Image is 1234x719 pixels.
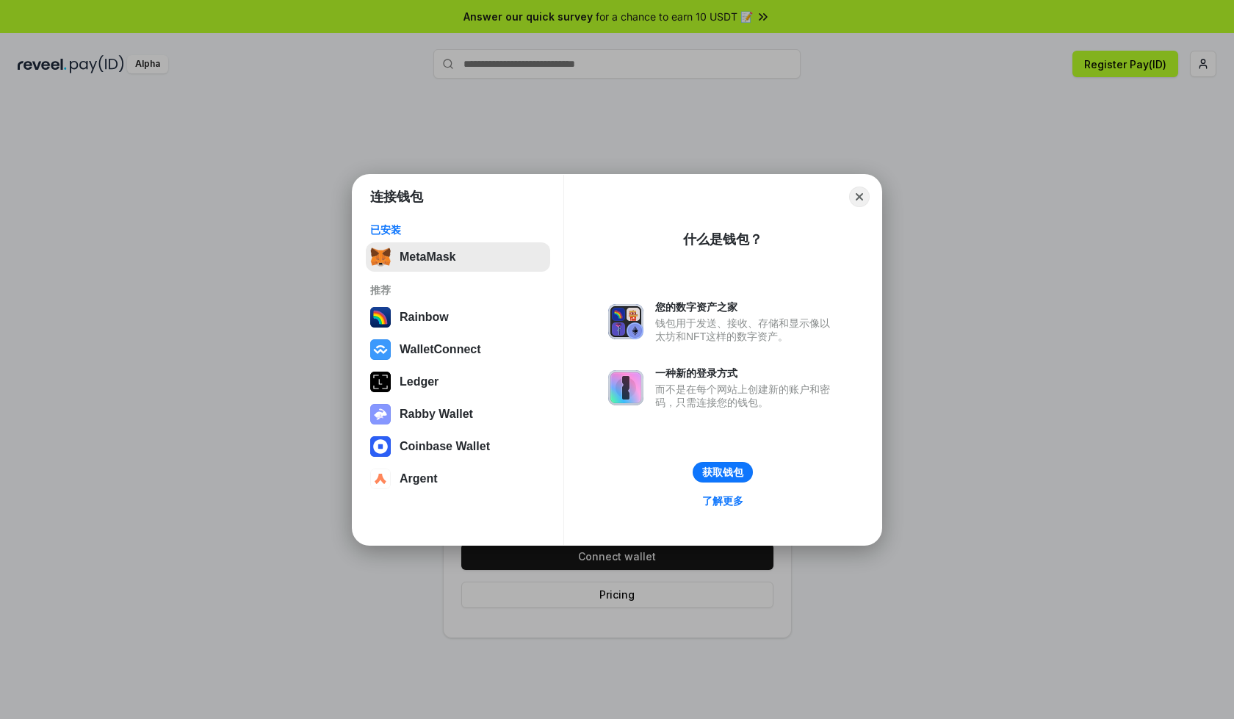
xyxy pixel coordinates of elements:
[655,366,837,380] div: 一种新的登录方式
[400,440,490,453] div: Coinbase Wallet
[370,339,391,360] img: svg+xml,%3Csvg%20width%3D%2228%22%20height%3D%2228%22%20viewBox%3D%220%200%2028%2028%22%20fill%3D...
[366,303,550,332] button: Rainbow
[370,283,546,297] div: 推荐
[693,491,752,510] a: 了解更多
[702,494,743,507] div: 了解更多
[366,367,550,397] button: Ledger
[370,247,391,267] img: svg+xml,%3Csvg%20fill%3D%22none%22%20height%3D%2233%22%20viewBox%3D%220%200%2035%2033%22%20width%...
[400,343,481,356] div: WalletConnect
[400,472,438,485] div: Argent
[702,466,743,479] div: 获取钱包
[370,436,391,457] img: svg+xml,%3Csvg%20width%3D%2228%22%20height%3D%2228%22%20viewBox%3D%220%200%2028%2028%22%20fill%3D...
[400,250,455,264] div: MetaMask
[370,404,391,424] img: svg+xml,%3Csvg%20xmlns%3D%22http%3A%2F%2Fwww.w3.org%2F2000%2Fsvg%22%20fill%3D%22none%22%20viewBox...
[608,304,643,339] img: svg+xml,%3Csvg%20xmlns%3D%22http%3A%2F%2Fwww.w3.org%2F2000%2Fsvg%22%20fill%3D%22none%22%20viewBox...
[366,400,550,429] button: Rabby Wallet
[400,375,439,389] div: Ledger
[366,464,550,494] button: Argent
[366,335,550,364] button: WalletConnect
[400,408,473,421] div: Rabby Wallet
[683,231,762,248] div: 什么是钱包？
[655,383,837,409] div: 而不是在每个网站上创建新的账户和密码，只需连接您的钱包。
[370,188,423,206] h1: 连接钱包
[370,372,391,392] img: svg+xml,%3Csvg%20xmlns%3D%22http%3A%2F%2Fwww.w3.org%2F2000%2Fsvg%22%20width%3D%2228%22%20height%3...
[655,300,837,314] div: 您的数字资产之家
[400,311,449,324] div: Rainbow
[370,307,391,328] img: svg+xml,%3Csvg%20width%3D%22120%22%20height%3D%22120%22%20viewBox%3D%220%200%20120%20120%22%20fil...
[849,187,870,207] button: Close
[370,469,391,489] img: svg+xml,%3Csvg%20width%3D%2228%22%20height%3D%2228%22%20viewBox%3D%220%200%2028%2028%22%20fill%3D...
[366,242,550,272] button: MetaMask
[655,317,837,343] div: 钱包用于发送、接收、存储和显示像以太坊和NFT这样的数字资产。
[608,370,643,405] img: svg+xml,%3Csvg%20xmlns%3D%22http%3A%2F%2Fwww.w3.org%2F2000%2Fsvg%22%20fill%3D%22none%22%20viewBox...
[370,223,546,236] div: 已安装
[366,432,550,461] button: Coinbase Wallet
[693,462,753,483] button: 获取钱包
